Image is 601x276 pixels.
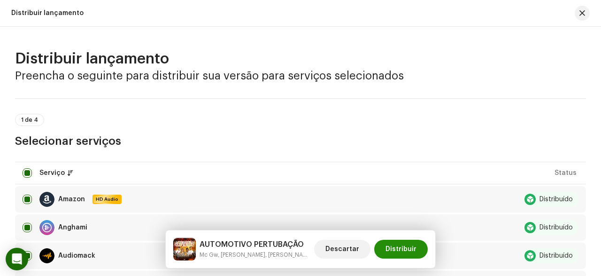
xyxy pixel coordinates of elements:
h2: Distribuir lançamento [15,49,586,68]
div: Distribuído [539,196,573,203]
div: Distribuído [539,252,573,259]
h5: AUTOMOTIVO PERTUBAÇÃO [200,239,310,250]
span: 1 de 4 [21,117,38,123]
span: HD Audio [93,196,121,203]
div: Distribuído [539,224,573,231]
div: Open Intercom Messenger [6,248,28,270]
span: Distribuir [385,240,416,259]
div: Audiomack [58,252,95,259]
span: Descartar [325,240,359,259]
h3: Selecionar serviços [15,134,586,149]
small: AUTOMOTIVO PERTUBAÇÃO [200,250,310,260]
img: 202baf20-81ea-4dbd-8fed-b526a5300e35 [173,238,196,260]
div: Distribuir lançamento [11,9,84,17]
div: Anghami [58,224,87,231]
div: Amazon [58,196,85,203]
button: Distribuir [374,240,428,259]
button: Descartar [314,240,370,259]
h3: Preencha o seguinte para distribuir sua versão para serviços selecionados [15,68,586,83]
